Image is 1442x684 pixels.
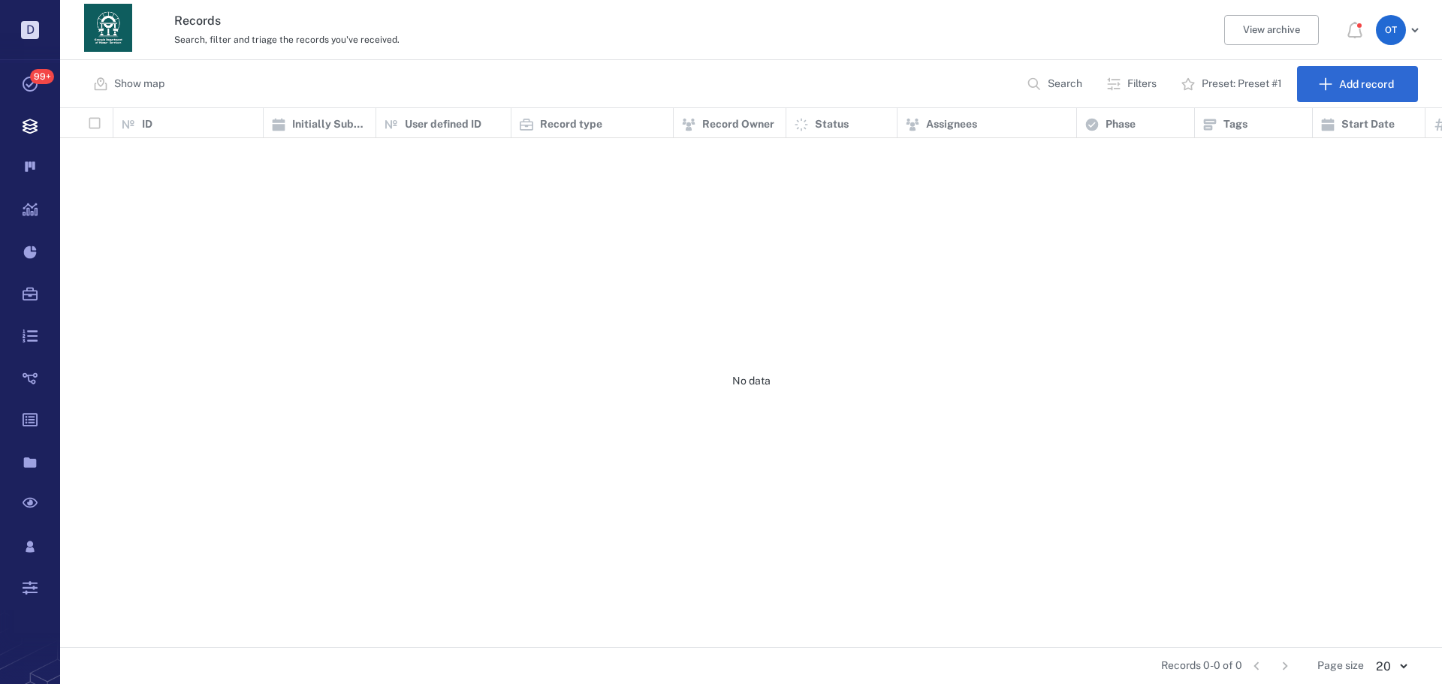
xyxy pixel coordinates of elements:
span: Records 0-0 of 0 [1161,658,1242,673]
p: User defined ID [405,117,481,132]
p: Phase [1106,117,1136,132]
a: Go home [84,4,132,57]
button: Preset: Preset #1 [1172,66,1294,102]
p: Status [815,117,849,132]
p: Record type [540,117,602,132]
p: Assignees [926,117,977,132]
p: Start Date [1341,117,1395,132]
span: Search, filter and triage the records you've received. [174,35,400,45]
button: OT [1376,15,1424,45]
p: Filters [1127,77,1157,92]
div: 20 [1364,658,1418,675]
button: Show map [84,66,176,102]
button: Add record [1297,66,1418,102]
p: Search [1048,77,1082,92]
img: Georgia Department of Human Services logo [84,4,132,52]
button: Search [1018,66,1094,102]
nav: pagination navigation [1242,654,1299,678]
span: 99+ [30,69,54,84]
p: D [21,21,39,39]
p: Tags [1223,117,1247,132]
button: View archive [1224,15,1319,45]
button: Filters [1097,66,1169,102]
p: Record Owner [702,117,774,132]
span: Page size [1317,658,1364,673]
h3: Records [174,12,993,30]
p: Preset: Preset #1 [1202,77,1282,92]
p: Initially Submitted Date [292,117,368,132]
p: ID [142,117,152,132]
div: O T [1376,15,1406,45]
p: Show map [114,77,164,92]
